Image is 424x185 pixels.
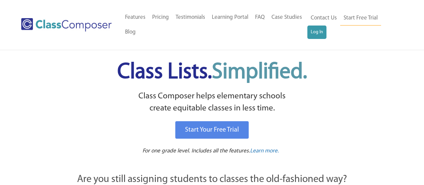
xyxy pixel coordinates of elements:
[142,148,250,154] span: For one grade level. Includes all the features.
[122,25,139,40] a: Blog
[212,61,307,83] span: Simplified.
[21,18,112,32] img: Class Composer
[250,147,279,155] a: Learn more.
[175,121,249,139] a: Start Your Free Trial
[172,10,208,25] a: Testimonials
[250,148,279,154] span: Learn more.
[40,90,384,115] p: Class Composer helps elementary schools create equitable classes in less time.
[307,11,340,26] a: Contact Us
[268,10,305,25] a: Case Studies
[340,11,381,26] a: Start Free Trial
[122,10,149,25] a: Features
[252,10,268,25] a: FAQ
[122,10,307,40] nav: Header Menu
[208,10,252,25] a: Learning Portal
[149,10,172,25] a: Pricing
[307,11,398,39] nav: Header Menu
[117,61,307,83] span: Class Lists.
[185,127,239,133] span: Start Your Free Trial
[307,26,326,39] a: Log In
